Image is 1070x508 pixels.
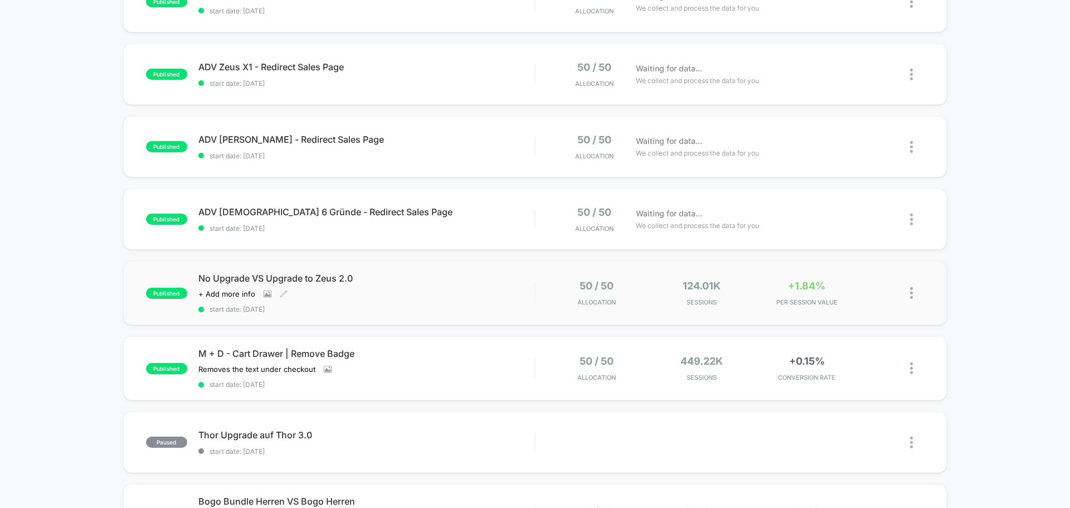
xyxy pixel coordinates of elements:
[146,214,187,225] span: published
[683,280,721,292] span: 124.01k
[789,355,825,367] span: +0.15%
[575,225,614,233] span: Allocation
[198,289,255,298] span: + Add more info
[577,206,611,218] span: 50 / 50
[680,355,723,367] span: 449.22k
[652,298,752,306] span: Sessions
[577,374,616,381] span: Allocation
[636,62,702,75] span: Waiting for data...
[580,280,614,292] span: 50 / 50
[652,374,752,381] span: Sessions
[636,3,759,13] span: We collect and process the data for you
[636,207,702,220] span: Waiting for data...
[146,437,187,448] span: paused
[577,298,616,306] span: Allocation
[636,135,702,147] span: Waiting for data...
[575,80,614,88] span: Allocation
[580,355,614,367] span: 50 / 50
[146,69,187,80] span: published
[636,148,759,158] span: We collect and process the data for you
[636,75,759,86] span: We collect and process the data for you
[757,374,857,381] span: CONVERSION RATE
[198,7,534,15] span: start date: [DATE]
[198,305,534,313] span: start date: [DATE]
[198,61,534,72] span: ADV Zeus X1 - Redirect Sales Page
[788,280,825,292] span: +1.84%
[198,496,534,507] span: Bogo Bundle Herren VS Bogo Herren
[910,141,913,153] img: close
[910,69,913,80] img: close
[910,362,913,374] img: close
[636,220,759,231] span: We collect and process the data for you
[910,287,913,299] img: close
[198,447,534,456] span: start date: [DATE]
[198,273,534,284] span: No Upgrade VS Upgrade to Zeus 2.0
[910,214,913,225] img: close
[198,348,534,359] span: M + D - Cart Drawer | Remove Badge
[575,7,614,15] span: Allocation
[198,152,534,160] span: start date: [DATE]
[910,437,913,448] img: close
[146,141,187,152] span: published
[198,134,534,145] span: ADV [PERSON_NAME] - Redirect Sales Page
[198,224,534,233] span: start date: [DATE]
[146,288,187,299] span: published
[198,365,315,374] span: Removes the text under checkout
[198,206,534,217] span: ADV [DEMOGRAPHIC_DATA] 6 Gründe - Redirect Sales Page
[146,363,187,374] span: published
[577,61,611,73] span: 50 / 50
[198,429,534,441] span: Thor Upgrade auf Thor 3.0
[575,152,614,160] span: Allocation
[198,380,534,389] span: start date: [DATE]
[577,134,611,146] span: 50 / 50
[198,79,534,88] span: start date: [DATE]
[757,298,857,306] span: PER SESSION VALUE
